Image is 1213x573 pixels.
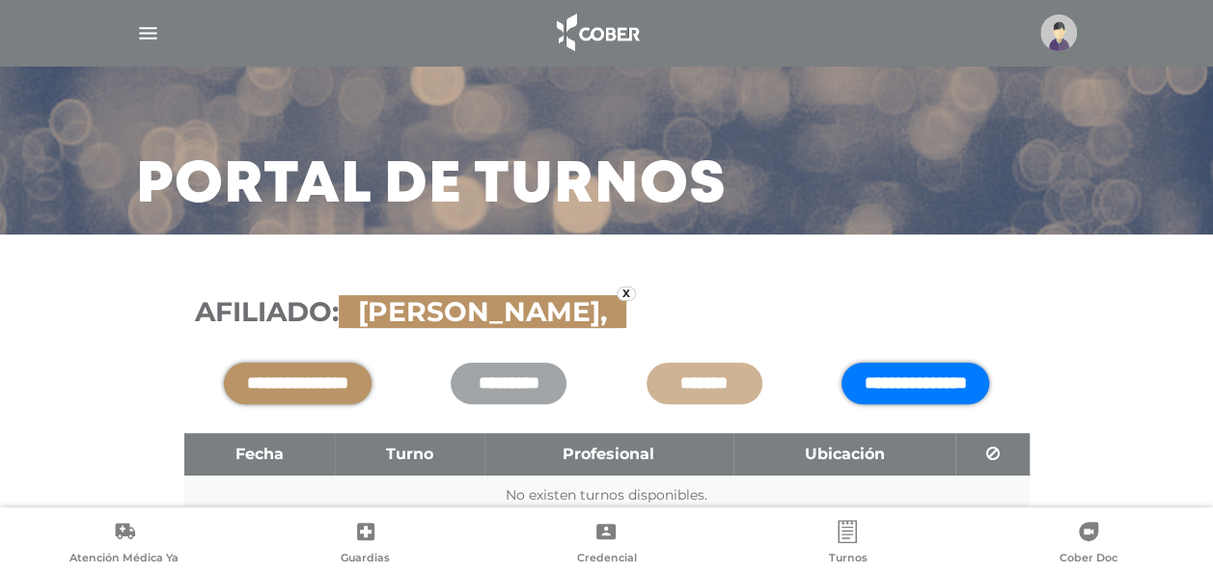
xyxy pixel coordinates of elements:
[727,520,968,569] a: Turnos
[348,295,617,328] span: [PERSON_NAME],
[617,286,636,301] a: x
[828,551,867,568] span: Turnos
[1060,551,1117,568] span: Cober Doc
[245,520,486,569] a: Guardias
[1040,14,1077,51] img: profile-placeholder.svg
[184,476,1030,516] td: No existen turnos disponibles.
[733,433,956,476] th: Ubicación
[69,551,179,568] span: Atención Médica Ya
[546,10,648,56] img: logo_cober_home-white.png
[484,433,733,476] th: Profesional
[4,520,245,569] a: Atención Médica Ya
[136,21,160,45] img: Cober_menu-lines-white.svg
[136,161,727,211] h3: Portal de turnos
[335,433,484,476] th: Turno
[486,520,728,569] a: Credencial
[184,433,336,476] th: Fecha
[576,551,636,568] span: Credencial
[195,296,1019,329] h3: Afiliado:
[341,551,390,568] span: Guardias
[968,520,1209,569] a: Cober Doc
